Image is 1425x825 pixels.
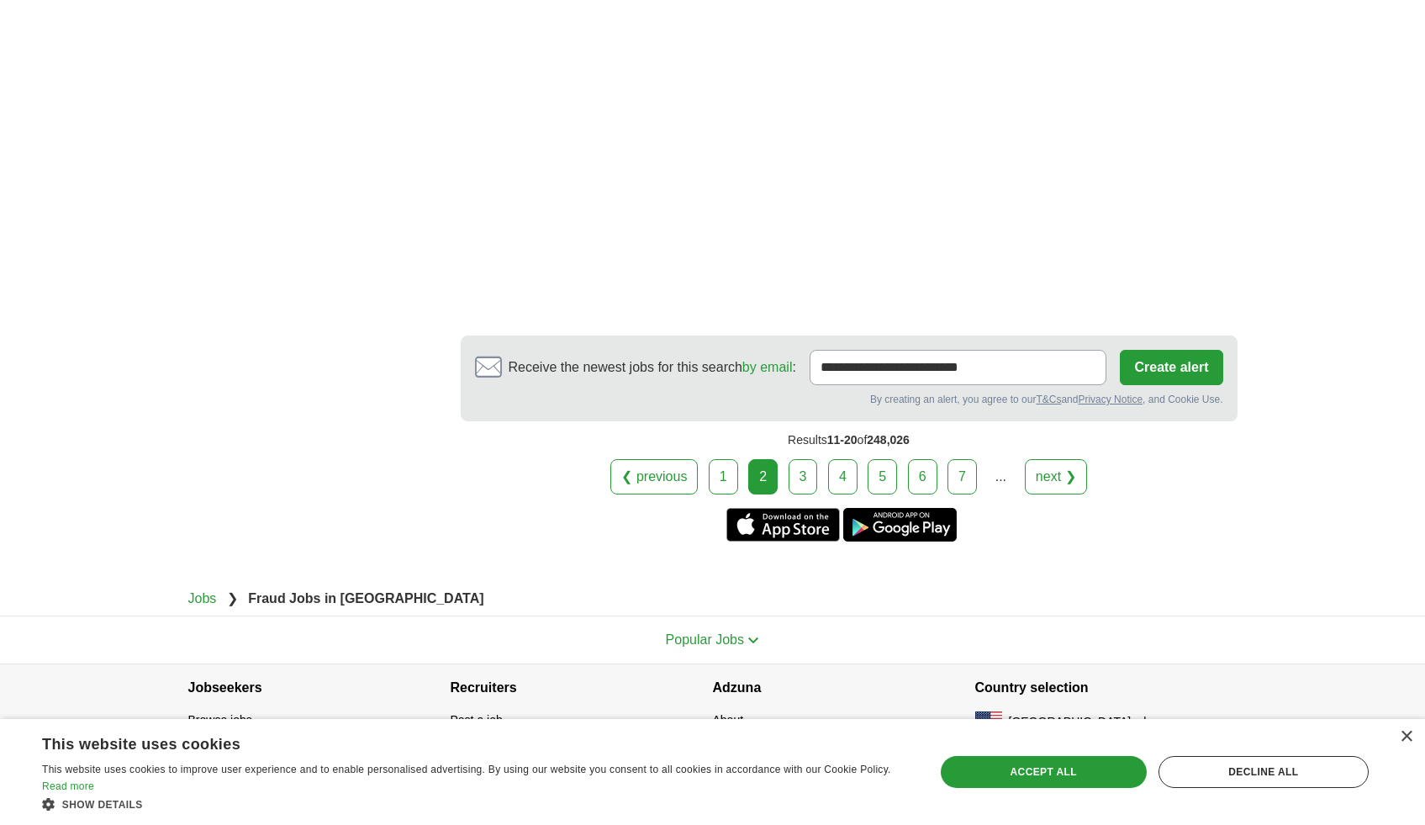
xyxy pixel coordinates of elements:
[188,591,217,606] a: Jobs
[509,357,796,378] span: Receive the newest jobs for this search :
[975,664,1238,711] h4: Country selection
[713,713,744,727] a: About
[188,713,252,727] a: Browse jobs
[1036,394,1061,405] a: T&Cs
[742,360,793,374] a: by email
[1025,459,1087,494] a: next ❯
[451,713,503,727] a: Post a job
[248,591,483,606] strong: Fraud Jobs in [GEOGRAPHIC_DATA]
[666,632,744,647] span: Popular Jobs
[227,591,238,606] span: ❯
[461,421,1238,459] div: Results of
[843,508,957,542] a: Get the Android app
[947,459,977,494] a: 7
[42,764,891,775] span: This website uses cookies to improve user experience and to enable personalised advertising. By u...
[868,459,897,494] a: 5
[828,459,858,494] a: 4
[475,392,1223,407] div: By creating an alert, you agree to our and , and Cookie Use.
[42,796,908,812] div: Show details
[1078,394,1143,405] a: Privacy Notice
[908,459,937,494] a: 6
[1400,731,1412,743] div: Close
[748,459,778,494] div: 2
[1158,756,1369,788] div: Decline all
[789,459,818,494] a: 3
[827,433,858,447] span: 11-20
[1137,713,1176,731] button: change
[1120,350,1222,385] button: Create alert
[747,637,759,644] img: toggle icon
[1009,713,1132,731] span: [GEOGRAPHIC_DATA]
[42,729,866,754] div: This website uses cookies
[42,780,94,792] a: Read more, opens a new window
[984,460,1017,494] div: ...
[62,799,143,811] span: Show details
[867,433,910,447] span: 248,026
[975,711,1002,732] img: US flag
[709,459,738,494] a: 1
[610,459,698,494] a: ❮ previous
[726,508,840,542] a: Get the iPhone app
[941,756,1147,788] div: Accept all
